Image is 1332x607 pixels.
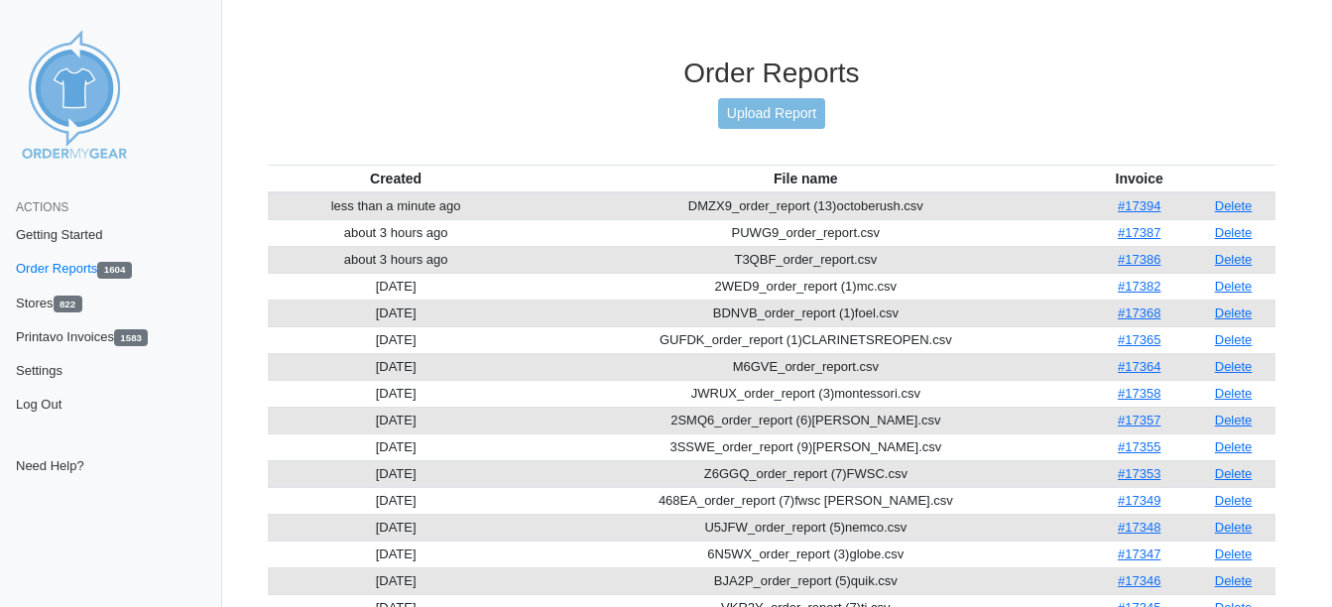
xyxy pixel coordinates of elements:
[524,433,1087,460] td: 3SSWE_order_report (9)[PERSON_NAME].csv
[97,262,131,279] span: 1604
[268,219,525,246] td: about 3 hours ago
[114,329,148,346] span: 1583
[1215,573,1253,588] a: Delete
[1118,439,1160,454] a: #17355
[1215,332,1253,347] a: Delete
[268,57,1275,90] h3: Order Reports
[1215,252,1253,267] a: Delete
[1215,439,1253,454] a: Delete
[1215,359,1253,374] a: Delete
[524,273,1087,300] td: 2WED9_order_report (1)mc.csv
[268,326,525,353] td: [DATE]
[524,514,1087,541] td: U5JFW_order_report (5)nemco.csv
[1215,493,1253,508] a: Delete
[54,296,82,312] span: 822
[524,567,1087,594] td: BJA2P_order_report (5)quik.csv
[1118,546,1160,561] a: #17347
[1215,466,1253,481] a: Delete
[524,487,1087,514] td: 468EA_order_report (7)fwsc [PERSON_NAME].csv
[268,300,525,326] td: [DATE]
[524,300,1087,326] td: BDNVB_order_report (1)foel.csv
[524,246,1087,273] td: T3QBF_order_report.csv
[1118,252,1160,267] a: #17386
[268,165,525,192] th: Created
[524,460,1087,487] td: Z6GGQ_order_report (7)FWSC.csv
[1118,520,1160,535] a: #17348
[268,514,525,541] td: [DATE]
[524,407,1087,433] td: 2SMQ6_order_report (6)[PERSON_NAME].csv
[268,273,525,300] td: [DATE]
[1118,332,1160,347] a: #17365
[268,380,525,407] td: [DATE]
[1118,573,1160,588] a: #17346
[1118,198,1160,213] a: #17394
[1215,386,1253,401] a: Delete
[16,200,68,214] span: Actions
[1215,520,1253,535] a: Delete
[268,407,525,433] td: [DATE]
[1215,225,1253,240] a: Delete
[524,326,1087,353] td: GUFDK_order_report (1)CLARINETSREOPEN.csv
[268,567,525,594] td: [DATE]
[524,380,1087,407] td: JWRUX_order_report (3)montessori.csv
[718,98,825,129] a: Upload Report
[524,192,1087,220] td: DMZX9_order_report (13)octoberush.csv
[1215,413,1253,427] a: Delete
[1118,493,1160,508] a: #17349
[268,353,525,380] td: [DATE]
[1215,305,1253,320] a: Delete
[268,541,525,567] td: [DATE]
[524,541,1087,567] td: 6N5WX_order_report (3)globe.csv
[1118,279,1160,294] a: #17382
[268,246,525,273] td: about 3 hours ago
[1118,413,1160,427] a: #17357
[1118,305,1160,320] a: #17368
[268,487,525,514] td: [DATE]
[1215,546,1253,561] a: Delete
[524,353,1087,380] td: M6GVE_order_report.csv
[1118,386,1160,401] a: #17358
[268,192,525,220] td: less than a minute ago
[268,460,525,487] td: [DATE]
[268,433,525,460] td: [DATE]
[524,165,1087,192] th: File name
[524,219,1087,246] td: PUWG9_order_report.csv
[1118,466,1160,481] a: #17353
[1087,165,1191,192] th: Invoice
[1215,279,1253,294] a: Delete
[1118,359,1160,374] a: #17364
[1215,198,1253,213] a: Delete
[1118,225,1160,240] a: #17387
